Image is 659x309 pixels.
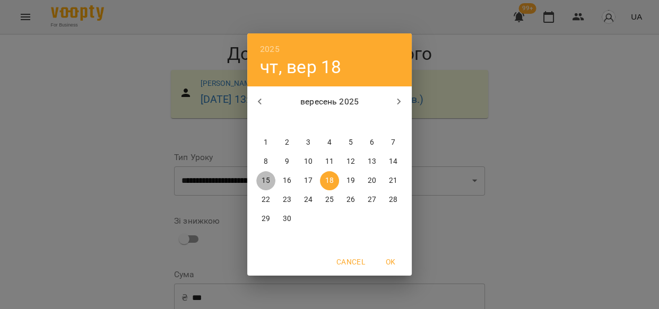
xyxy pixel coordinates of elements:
button: Cancel [332,252,369,271]
span: OK [378,255,403,268]
p: 15 [262,175,270,186]
p: 17 [304,175,313,186]
button: 15 [256,171,275,190]
button: 14 [384,152,403,171]
button: 20 [362,171,381,190]
span: вт [278,117,297,128]
button: 18 [320,171,339,190]
button: 28 [384,190,403,209]
button: чт, вер 18 [260,56,341,78]
p: 28 [389,195,397,205]
p: 7 [391,137,395,148]
button: 21 [384,171,403,190]
p: 2 [285,137,289,148]
p: 27 [368,195,376,205]
p: 21 [389,175,397,186]
p: 20 [368,175,376,186]
p: 10 [304,156,313,167]
button: 2025 [260,42,280,57]
p: 19 [346,175,355,186]
button: 5 [341,133,360,152]
p: 25 [325,195,334,205]
p: 8 [264,156,268,167]
button: 26 [341,190,360,209]
p: 3 [306,137,310,148]
button: 6 [362,133,381,152]
button: 11 [320,152,339,171]
button: 23 [278,190,297,209]
span: сб [362,117,381,128]
p: 24 [304,195,313,205]
button: 10 [299,152,318,171]
span: ср [299,117,318,128]
button: 1 [256,133,275,152]
button: 19 [341,171,360,190]
button: 4 [320,133,339,152]
button: 9 [278,152,297,171]
p: 14 [389,156,397,167]
span: пн [256,117,275,128]
p: 30 [283,214,291,224]
p: 13 [368,156,376,167]
button: 30 [278,209,297,228]
p: 22 [262,195,270,205]
p: 1 [264,137,268,148]
button: OK [374,252,407,271]
p: 5 [349,137,353,148]
span: пт [341,117,360,128]
p: вересень 2025 [273,95,387,108]
p: 11 [325,156,334,167]
span: Cancel [336,255,365,268]
button: 12 [341,152,360,171]
p: 16 [283,175,291,186]
button: 22 [256,190,275,209]
p: 4 [327,137,332,148]
p: 26 [346,195,355,205]
button: 8 [256,152,275,171]
button: 24 [299,190,318,209]
button: 27 [362,190,381,209]
button: 13 [362,152,381,171]
p: 6 [370,137,374,148]
button: 3 [299,133,318,152]
button: 7 [384,133,403,152]
p: 9 [285,156,289,167]
p: 29 [262,214,270,224]
span: нд [384,117,403,128]
button: 25 [320,190,339,209]
span: чт [320,117,339,128]
button: 16 [278,171,297,190]
button: 2 [278,133,297,152]
button: 17 [299,171,318,190]
button: 29 [256,209,275,228]
p: 23 [283,195,291,205]
p: 12 [346,156,355,167]
p: 18 [325,175,334,186]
